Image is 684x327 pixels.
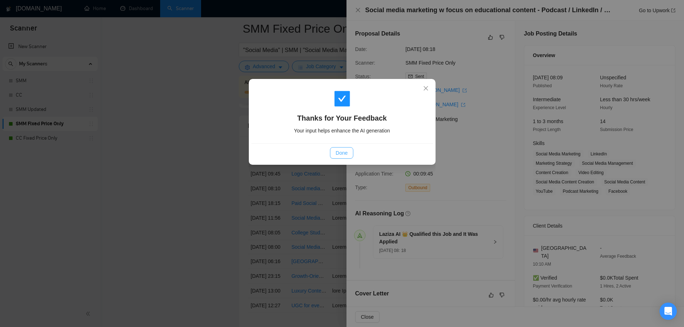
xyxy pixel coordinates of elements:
span: Done [336,149,348,157]
div: Open Intercom Messenger [660,303,677,320]
span: check-square [334,90,351,107]
button: Done [330,147,353,159]
h4: Thanks for Your Feedback [260,113,424,123]
span: close [423,85,429,91]
span: Your input helps enhance the AI generation [294,128,390,134]
button: Close [416,79,436,98]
